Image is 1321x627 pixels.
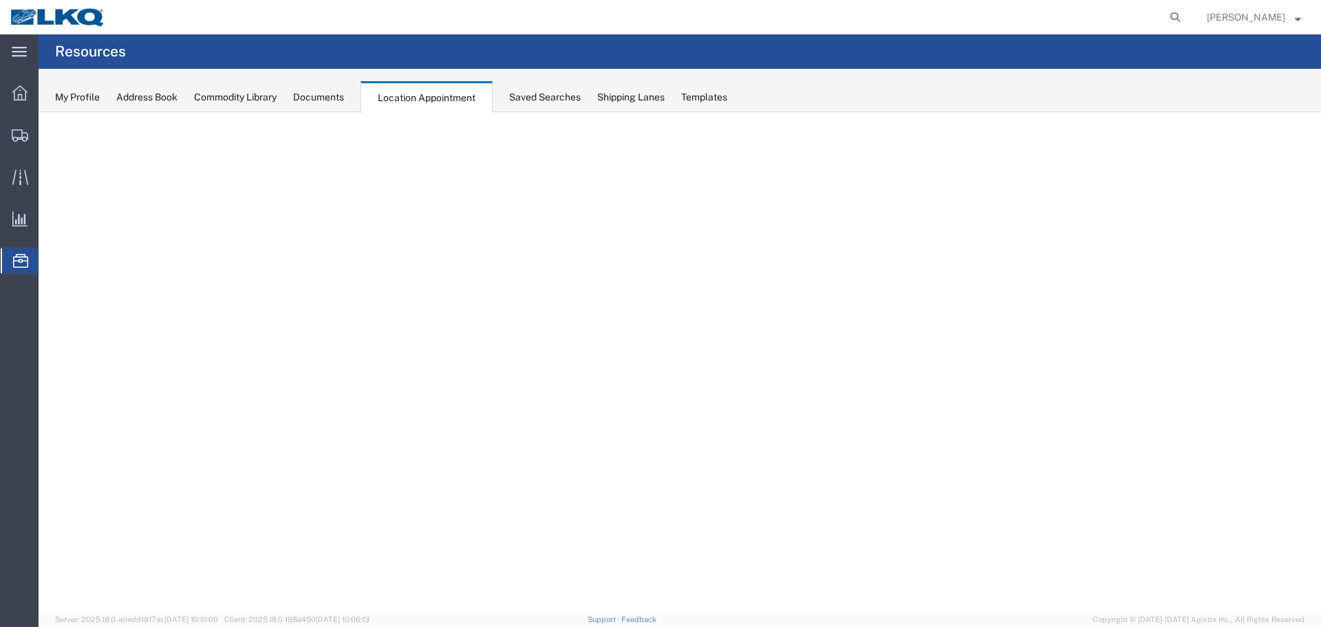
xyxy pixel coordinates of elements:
span: William Haney [1207,10,1285,25]
span: [DATE] 10:06:13 [316,615,369,624]
span: Client: 2025.18.0-198a450 [224,615,369,624]
div: Templates [681,90,727,105]
img: logo [10,7,106,28]
button: [PERSON_NAME] [1206,9,1302,25]
div: Commodity Library [194,90,277,105]
span: [DATE] 10:10:00 [164,615,218,624]
a: Support [588,615,622,624]
span: Server: 2025.18.0-a0edd1917ac [55,615,218,624]
span: Copyright © [DATE]-[DATE] Agistix Inc., All Rights Reserved [1093,614,1304,626]
div: My Profile [55,90,100,105]
iframe: FS Legacy Container [39,112,1321,613]
a: Feedback [621,615,656,624]
h4: Resources [55,34,126,69]
div: Location Appointment [361,81,493,113]
div: Saved Searches [509,90,581,105]
div: Address Book [116,90,178,105]
div: Documents [293,90,344,105]
div: Shipping Lanes [597,90,665,105]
